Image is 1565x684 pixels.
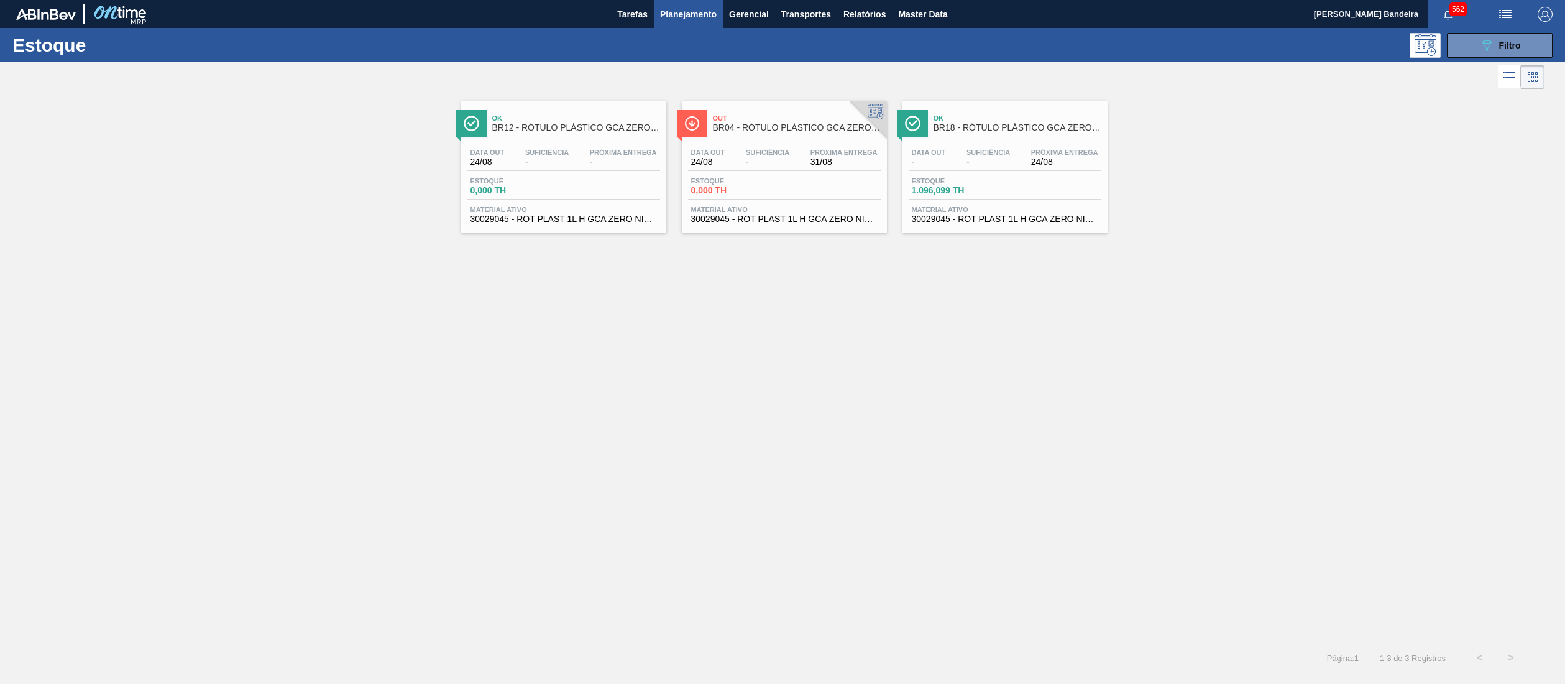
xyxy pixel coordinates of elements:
[452,92,672,233] a: ÍconeOkBR12 - RÓTULO PLÁSTICO GCA ZERO 1L HData out24/08Suficiência-Próxima Entrega-Estoque0,000 ...
[746,157,789,167] span: -
[912,186,999,195] span: 1.096,099 TH
[12,38,206,52] h1: Estoque
[470,157,505,167] span: 24/08
[1464,642,1495,673] button: <
[1449,2,1467,16] span: 562
[16,9,76,20] img: TNhmsLtSVTkK8tSr43FrP2fwEKptu5GPRR3wAAAABJRU5ErkJggg==
[672,92,893,233] a: ÍconeOutBR04 - RÓTULO PLÁSTICO GCA ZERO 1L HData out24/08Suficiência-Próxima Entrega31/08Estoque0...
[713,114,881,122] span: Out
[525,157,569,167] span: -
[1428,6,1468,23] button: Notificações
[1327,654,1359,663] span: Página : 1
[1521,65,1544,89] div: Visão em Cards
[912,157,946,167] span: -
[746,149,789,156] span: Suficiência
[912,206,1098,213] span: Material ativo
[590,157,657,167] span: -
[691,177,778,185] span: Estoque
[810,149,878,156] span: Próxima Entrega
[1498,65,1521,89] div: Visão em Lista
[912,149,946,156] span: Data out
[470,186,558,195] span: 0,000 TH
[1495,642,1526,673] button: >
[729,7,769,22] span: Gerencial
[1410,33,1441,58] div: Pogramando: nenhum usuário selecionado
[1499,40,1521,50] span: Filtro
[492,114,660,122] span: Ok
[691,186,778,195] span: 0,000 TH
[691,215,878,224] span: 30029045 - ROT PLAST 1L H GCA ZERO NIV24
[905,116,920,131] img: Ícone
[713,123,881,132] span: BR04 - RÓTULO PLÁSTICO GCA ZERO 1L H
[843,7,886,22] span: Relatórios
[464,116,479,131] img: Ícone
[893,92,1114,233] a: ÍconeOkBR18 - RÓTULO PLÁSTICO GCA ZERO 1L HData out-Suficiência-Próxima Entrega24/08Estoque1.096,...
[966,149,1010,156] span: Suficiência
[1031,149,1098,156] span: Próxima Entrega
[810,157,878,167] span: 31/08
[898,7,947,22] span: Master Data
[934,123,1101,132] span: BR18 - RÓTULO PLÁSTICO GCA ZERO 1L H
[1538,7,1553,22] img: Logout
[966,157,1010,167] span: -
[470,206,657,213] span: Material ativo
[1031,157,1098,167] span: 24/08
[912,177,999,185] span: Estoque
[470,215,657,224] span: 30029045 - ROT PLAST 1L H GCA ZERO NIV24
[691,157,725,167] span: 24/08
[525,149,569,156] span: Suficiência
[691,149,725,156] span: Data out
[470,177,558,185] span: Estoque
[617,7,648,22] span: Tarefas
[492,123,660,132] span: BR12 - RÓTULO PLÁSTICO GCA ZERO 1L H
[1377,654,1446,663] span: 1 - 3 de 3 Registros
[781,7,831,22] span: Transportes
[660,7,717,22] span: Planejamento
[1447,33,1553,58] button: Filtro
[470,149,505,156] span: Data out
[912,215,1098,224] span: 30029045 - ROT PLAST 1L H GCA ZERO NIV24
[691,206,878,213] span: Material ativo
[590,149,657,156] span: Próxima Entrega
[684,116,700,131] img: Ícone
[1498,7,1513,22] img: userActions
[934,114,1101,122] span: Ok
